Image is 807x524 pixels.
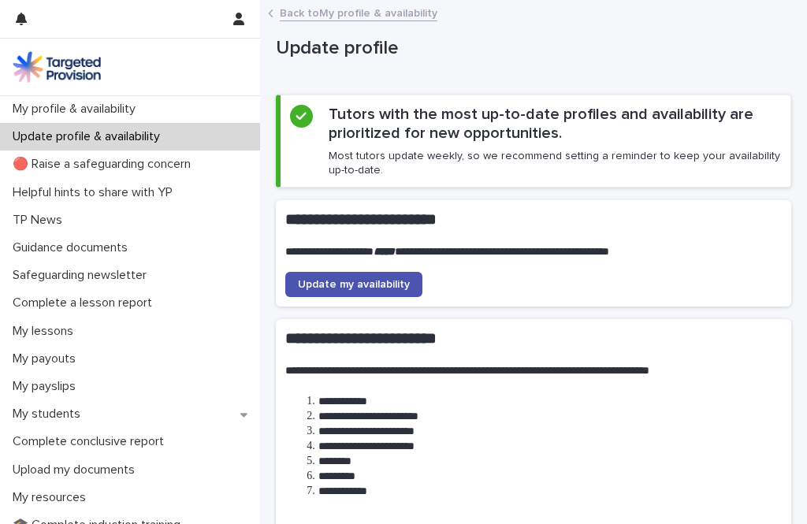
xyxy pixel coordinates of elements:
p: My profile & availability [6,102,148,117]
img: M5nRWzHhSzIhMunXDL62 [13,51,101,83]
p: My resources [6,490,99,505]
p: Upload my documents [6,463,147,478]
p: My payslips [6,379,88,394]
a: Update my availability [285,272,422,297]
p: My students [6,407,93,422]
span: Update my availability [298,279,410,290]
a: Back toMy profile & availability [280,3,437,21]
p: My lessons [6,324,86,339]
p: 🔴 Raise a safeguarding concern [6,157,203,172]
p: Complete conclusive report [6,434,177,449]
p: Update profile [276,37,785,60]
p: Safeguarding newsletter [6,268,159,283]
p: Most tutors update weekly, so we recommend setting a reminder to keep your availability up-to-date. [329,149,781,177]
p: TP News [6,213,75,228]
p: Helpful hints to share with YP [6,185,185,200]
p: Guidance documents [6,240,140,255]
p: Update profile & availability [6,129,173,144]
h2: Tutors with the most up-to-date profiles and availability are prioritized for new opportunities. [329,105,781,143]
p: My payouts [6,351,88,366]
p: Complete a lesson report [6,295,165,310]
